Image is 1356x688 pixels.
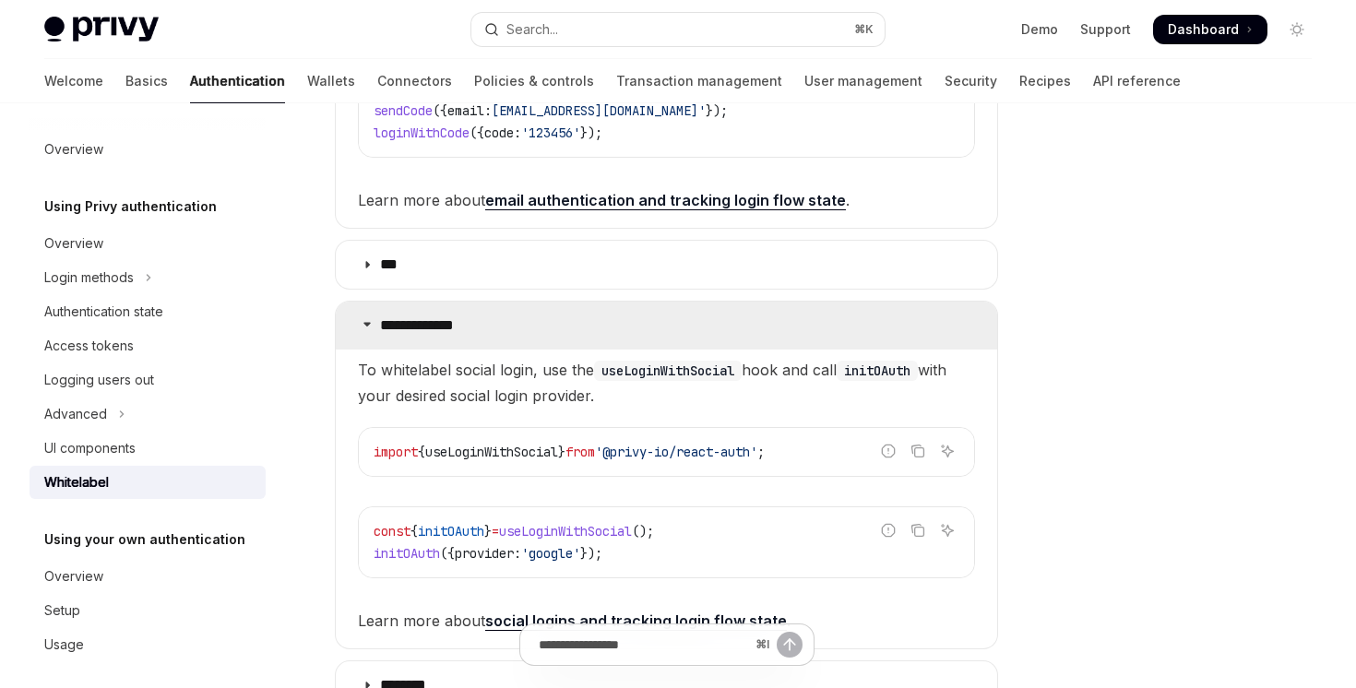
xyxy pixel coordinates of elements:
span: }); [580,545,602,562]
div: Usage [44,634,84,656]
button: Send message [777,632,803,658]
a: Overview [30,560,266,593]
span: '@privy-io/react-auth' [595,444,757,460]
span: [EMAIL_ADDRESS][DOMAIN_NAME]' [492,102,706,119]
a: Authentication [190,59,285,103]
span: To whitelabel social login, use the hook and call with your desired social login provider. [358,357,975,409]
span: initOAuth [374,545,440,562]
button: Toggle Advanced section [30,397,266,431]
a: Basics [125,59,168,103]
span: ({ [433,102,447,119]
div: Login methods [44,267,134,289]
span: sendCode [374,102,433,119]
span: Dashboard [1168,20,1239,39]
button: Report incorrect code [876,439,900,463]
a: Welcome [44,59,103,103]
span: from [565,444,595,460]
span: import [374,444,418,460]
span: Learn more about . [358,187,975,213]
span: { [410,523,418,540]
a: email authentication and tracking login flow state [485,191,846,210]
a: Setup [30,594,266,627]
span: initOAuth [418,523,484,540]
span: ({ [470,125,484,141]
code: initOAuth [837,361,918,381]
span: email: [447,102,492,119]
a: Logging users out [30,363,266,397]
button: Toggle Login methods section [30,261,266,294]
button: Ask AI [935,439,959,463]
a: Security [945,59,997,103]
button: Report incorrect code [876,518,900,542]
div: Authentication state [44,301,163,323]
a: Authentication state [30,295,266,328]
span: useLoginWithSocial [499,523,632,540]
a: social logins and tracking login flow state [485,611,787,631]
div: Logging users out [44,369,154,391]
span: provider: [455,545,521,562]
code: useLoginWithSocial [594,361,742,381]
span: Learn more about . [358,608,975,634]
a: Policies & controls [474,59,594,103]
button: Toggle dark mode [1282,15,1312,44]
span: { [418,444,425,460]
img: light logo [44,17,159,42]
a: Support [1080,20,1131,39]
div: Setup [44,599,80,622]
a: API reference [1093,59,1181,103]
span: '123456' [521,125,580,141]
div: Overview [44,138,103,160]
span: }); [580,125,602,141]
input: Ask a question... [539,624,748,665]
span: loginWithCode [374,125,470,141]
a: User management [804,59,922,103]
a: Recipes [1019,59,1071,103]
button: Copy the contents from the code block [906,518,930,542]
span: } [558,444,565,460]
span: (); [632,523,654,540]
div: Overview [44,565,103,587]
a: Wallets [307,59,355,103]
h5: Using your own authentication [44,528,245,551]
a: Transaction management [616,59,782,103]
span: code: [484,125,521,141]
span: ; [757,444,765,460]
span: }); [706,102,728,119]
span: ({ [440,545,455,562]
span: } [484,523,492,540]
div: Advanced [44,403,107,425]
span: = [492,523,499,540]
button: Ask AI [935,518,959,542]
a: Whitelabel [30,466,266,499]
a: Dashboard [1153,15,1267,44]
div: Access tokens [44,335,134,357]
div: Overview [44,232,103,255]
a: Overview [30,133,266,166]
a: Access tokens [30,329,266,362]
span: 'google' [521,545,580,562]
button: Copy the contents from the code block [906,439,930,463]
span: ⌘ K [854,22,874,37]
a: Overview [30,227,266,260]
a: Demo [1021,20,1058,39]
a: UI components [30,432,266,465]
div: UI components [44,437,136,459]
span: useLoginWithSocial [425,444,558,460]
a: Connectors [377,59,452,103]
button: Open search [471,13,884,46]
div: Whitelabel [44,471,109,493]
h5: Using Privy authentication [44,196,217,218]
a: Usage [30,628,266,661]
span: const [374,523,410,540]
div: Search... [506,18,558,41]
